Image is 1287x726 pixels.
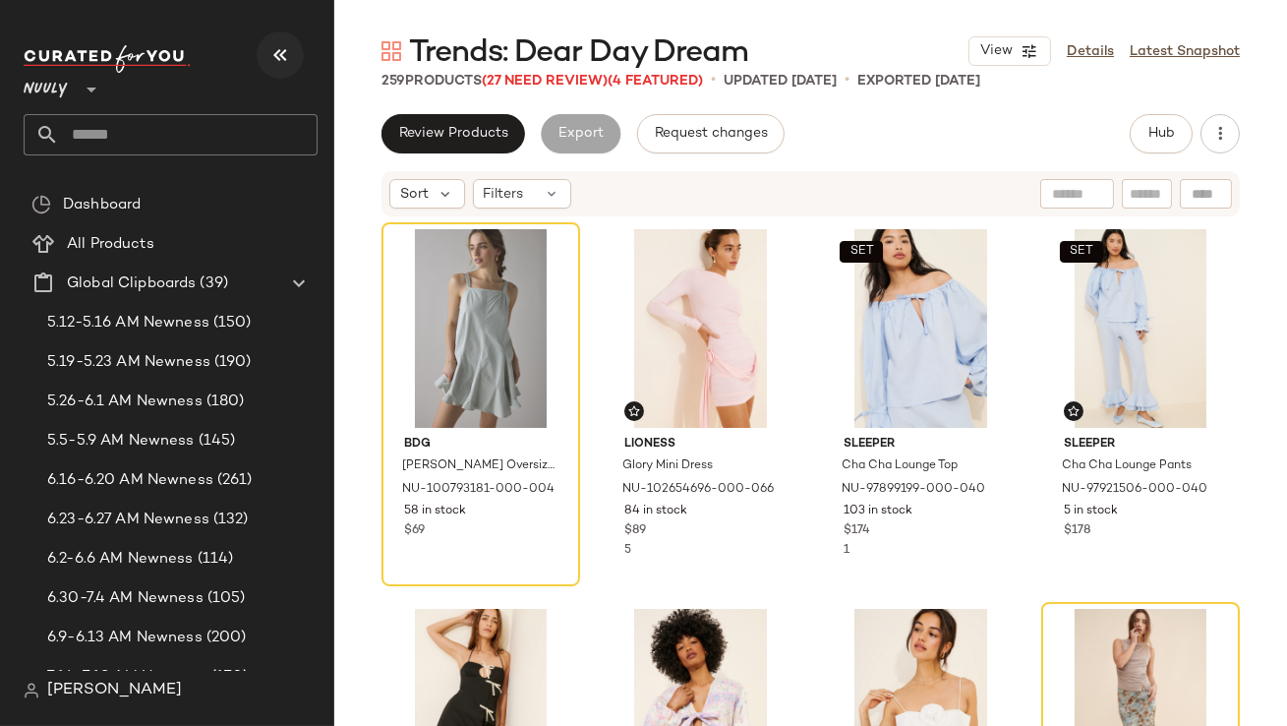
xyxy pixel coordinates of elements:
span: (180) [203,391,245,413]
span: 5.26-6.1 AM Newness [47,391,203,413]
span: (150) [209,312,252,334]
span: 103 in stock [844,503,912,520]
span: SET [1069,245,1093,259]
span: View [979,43,1013,59]
span: 259 [381,74,405,89]
span: 6.16-6.20 AM Newness [47,469,213,492]
span: Sort [400,184,429,205]
img: svg%3e [628,405,640,417]
span: (200) [203,627,247,649]
span: (39) [196,272,228,295]
span: Lioness [624,436,778,454]
span: Request changes [654,126,768,142]
span: 5 [624,544,631,557]
a: Latest Snapshot [1130,41,1240,62]
span: 6.2-6.6 AM Newness [47,548,194,571]
button: SET [840,241,883,263]
img: 97899199_040_b [828,229,1013,428]
span: SET [849,245,874,259]
img: svg%3e [381,41,401,61]
span: 58 in stock [404,503,466,520]
a: Details [1067,41,1114,62]
span: $69 [404,522,425,540]
span: (27 Need Review) [482,74,608,89]
span: NU-100793181-000-004 [402,481,555,499]
span: 1 [844,544,849,557]
span: Sleeper [844,436,997,454]
span: 5.12-5.16 AM Newness [47,312,209,334]
img: svg%3e [31,195,51,214]
button: Review Products [381,114,525,153]
span: 84 in stock [624,503,687,520]
span: [PERSON_NAME] [47,679,182,702]
span: (190) [210,351,252,374]
span: Nuuly [24,67,68,102]
span: Filters [484,184,524,205]
button: View [968,36,1051,66]
img: 97921506_040_b10 [1048,229,1233,428]
span: 7.14-7.18 AM Newness [47,666,207,689]
span: 5 in stock [1064,503,1118,520]
span: Sleeper [1064,436,1217,454]
button: Hub [1130,114,1193,153]
span: NU-97921506-000-040 [1062,481,1207,499]
span: Global Clipboards [67,272,196,295]
span: (261) [213,469,253,492]
img: cfy_white_logo.C9jOOHJF.svg [24,45,191,73]
span: $89 [624,522,646,540]
span: (170) [207,666,249,689]
span: (105) [204,587,246,610]
span: Review Products [398,126,508,142]
span: 6.30-7.4 AM Newness [47,587,204,610]
p: updated [DATE] [724,71,837,91]
span: [PERSON_NAME] Oversized Pleated Swing Mini Dress [402,457,556,475]
span: 6.9-6.13 AM Newness [47,627,203,649]
span: (114) [194,548,234,571]
span: (145) [195,430,236,453]
img: svg%3e [24,683,39,698]
span: Cha Cha Lounge Top [842,457,958,475]
span: All Products [67,233,154,256]
span: 5.19-5.23 AM Newness [47,351,210,374]
span: 5.5-5.9 AM Newness [47,430,195,453]
span: Trends: Dear Day Dream [409,33,748,73]
p: Exported [DATE] [857,71,980,91]
span: NU-102654696-000-066 [622,481,774,499]
span: BDG [404,436,557,454]
span: • [845,69,849,92]
button: Request changes [637,114,785,153]
span: $174 [844,522,870,540]
span: • [711,69,716,92]
span: NU-97899199-000-040 [842,481,985,499]
span: (132) [209,509,249,531]
img: 100793181_004_b2 [388,229,573,428]
img: 102654696_066_b [609,229,793,428]
span: Dashboard [63,194,141,216]
span: 6.23-6.27 AM Newness [47,509,209,531]
span: (4 Featured) [608,74,703,89]
button: SET [1060,241,1103,263]
span: Glory Mini Dress [622,457,713,475]
img: svg%3e [1068,405,1080,417]
span: Cha Cha Lounge Pants [1062,457,1192,475]
div: Products [381,71,703,91]
span: Hub [1147,126,1175,142]
span: $178 [1064,522,1090,540]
